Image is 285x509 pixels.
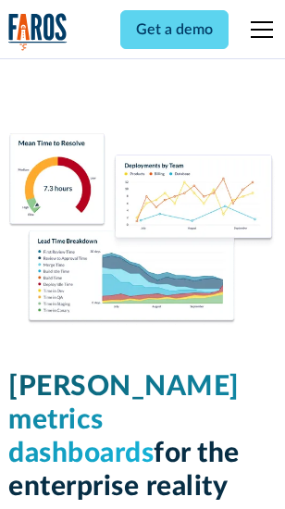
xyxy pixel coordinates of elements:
[8,373,240,467] span: [PERSON_NAME] metrics dashboards
[8,13,68,51] a: home
[120,10,229,49] a: Get a demo
[240,7,277,52] div: menu
[8,13,68,51] img: Logo of the analytics and reporting company Faros.
[8,370,277,503] h1: for the enterprise reality
[8,133,277,326] img: Dora Metrics Dashboard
